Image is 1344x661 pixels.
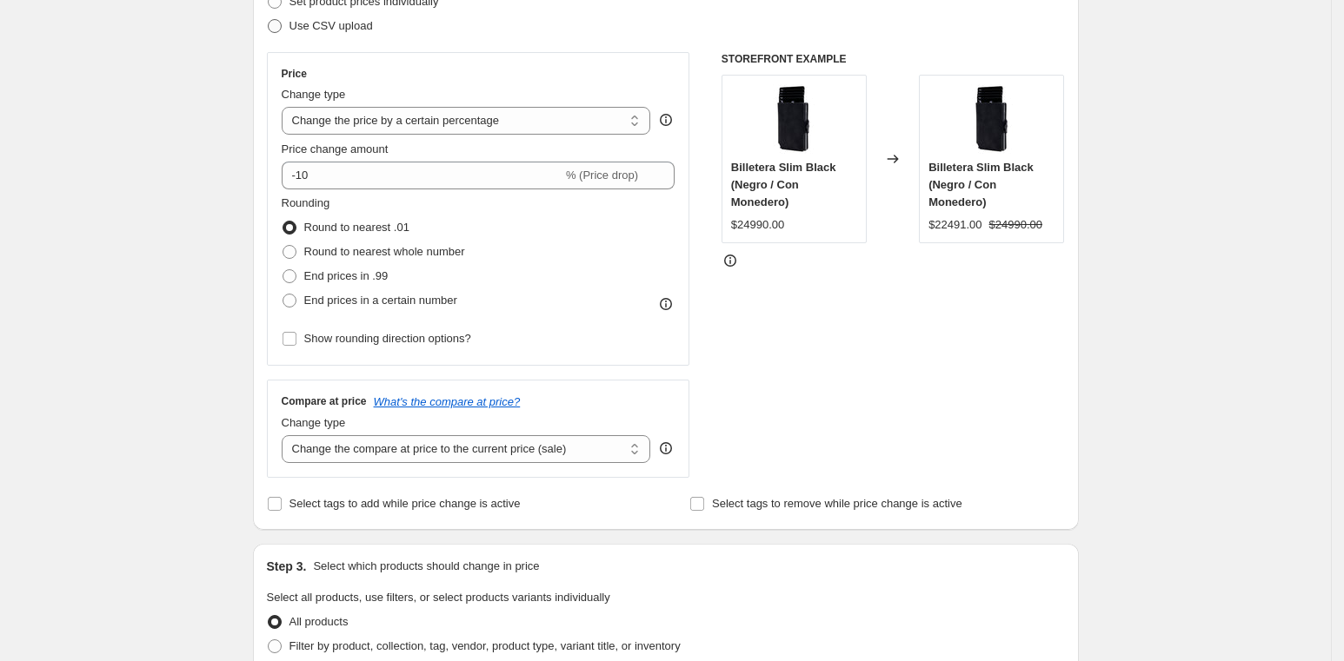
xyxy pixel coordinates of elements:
span: Billetera Slim Black (Negro / Con Monedero) [731,161,836,208]
h3: Price [282,67,307,81]
div: $24990.00 [731,216,784,234]
span: Round to nearest .01 [304,221,409,234]
input: -15 [282,162,562,189]
span: End prices in .99 [304,269,389,282]
img: slim_black_2_80x.jpg [957,84,1027,154]
h3: Compare at price [282,394,367,408]
h6: STOREFRONT EXAMPLE [722,52,1065,66]
strike: $24990.00 [989,216,1042,234]
span: Show rounding direction options? [304,332,471,345]
span: Select tags to remove while price change is active [712,497,962,510]
span: Rounding [282,196,330,209]
span: Price change amount [282,142,389,155]
span: Change type [282,88,346,101]
span: Billetera Slim Black (Negro / Con Monedero) [928,161,1034,208]
div: help [657,440,675,457]
span: Select tags to add while price change is active [289,497,521,510]
div: help [657,111,675,129]
span: Filter by product, collection, tag, vendor, product type, variant title, or inventory [289,639,681,652]
span: Round to nearest whole number [304,245,465,258]
span: % (Price drop) [566,169,638,182]
span: Use CSV upload [289,19,373,32]
span: Change type [282,416,346,429]
img: slim_black_2_80x.jpg [759,84,828,154]
p: Select which products should change in price [313,558,539,575]
button: What's the compare at price? [374,395,521,408]
h2: Step 3. [267,558,307,575]
span: Select all products, use filters, or select products variants individually [267,591,610,604]
div: $22491.00 [928,216,981,234]
span: All products [289,615,349,628]
span: End prices in a certain number [304,294,457,307]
